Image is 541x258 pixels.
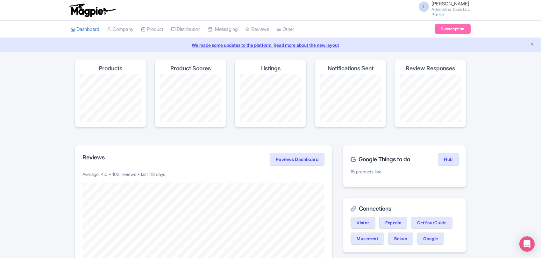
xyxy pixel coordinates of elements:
a: Google [417,233,444,245]
a: Dashboard [71,21,99,38]
a: Subscription [435,24,470,34]
a: Company [107,21,133,38]
h4: Products [99,65,122,72]
button: Close announcement [530,41,535,48]
img: logo-ab69f6fb50320c5b225c76a69d11143b.png [68,3,117,17]
h2: Connections [351,206,459,212]
h2: Google Things to do [351,156,410,163]
a: Musement [351,233,384,245]
a: Hub [438,153,459,166]
a: We made some updates to the platform. Read more about the new layout [4,42,537,48]
a: GetYourGuide [411,217,452,229]
a: Distribution [171,21,200,38]
a: Messaging [208,21,238,38]
h4: Product Scores [170,65,211,72]
a: Profile [431,12,444,17]
a: Reviews Dashboard [270,153,324,166]
h4: Notifications Sent [328,65,374,72]
h2: Reviews [82,154,105,161]
span: I [419,2,429,12]
a: Product [141,21,163,38]
a: Viator [351,217,375,229]
h4: Listings [260,65,281,72]
a: Other [277,21,294,38]
small: Adrenalina Tours LLC [431,7,471,11]
div: Open Intercom Messenger [519,236,535,252]
p: 15 products live [351,168,459,175]
a: Reviews [246,21,269,38]
a: Expedia [379,217,408,229]
h4: Review Responses [406,65,455,72]
p: Average: 4.0 • 103 reviews • last 118 days [82,171,325,178]
a: I [PERSON_NAME] Adrenalina Tours LLC [415,1,471,11]
a: Bokun [388,233,413,245]
span: [PERSON_NAME] [431,1,469,7]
